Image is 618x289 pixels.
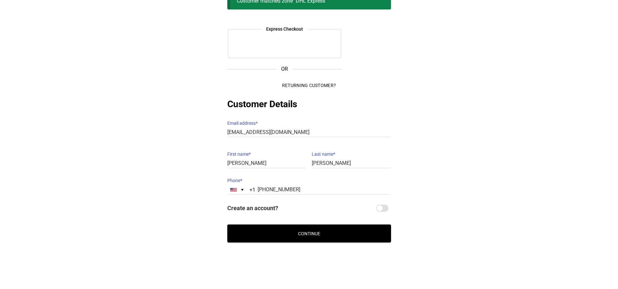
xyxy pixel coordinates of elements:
[262,24,308,34] legend: Express Checkout
[227,119,391,128] label: Email address
[227,202,375,214] span: Create an account?
[227,65,342,74] span: OR
[227,185,391,195] input: 201-555-0123
[244,37,325,54] iframe: Secure express checkout frame
[228,185,255,194] button: Selected country
[227,176,391,185] label: Phone
[227,150,307,159] label: First name
[227,98,391,111] h2: Customer Details
[277,78,341,93] button: Returning Customer?
[376,205,388,212] input: Create an account?
[249,185,255,195] div: +1
[227,224,391,242] button: Continue
[312,150,391,159] label: Last name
